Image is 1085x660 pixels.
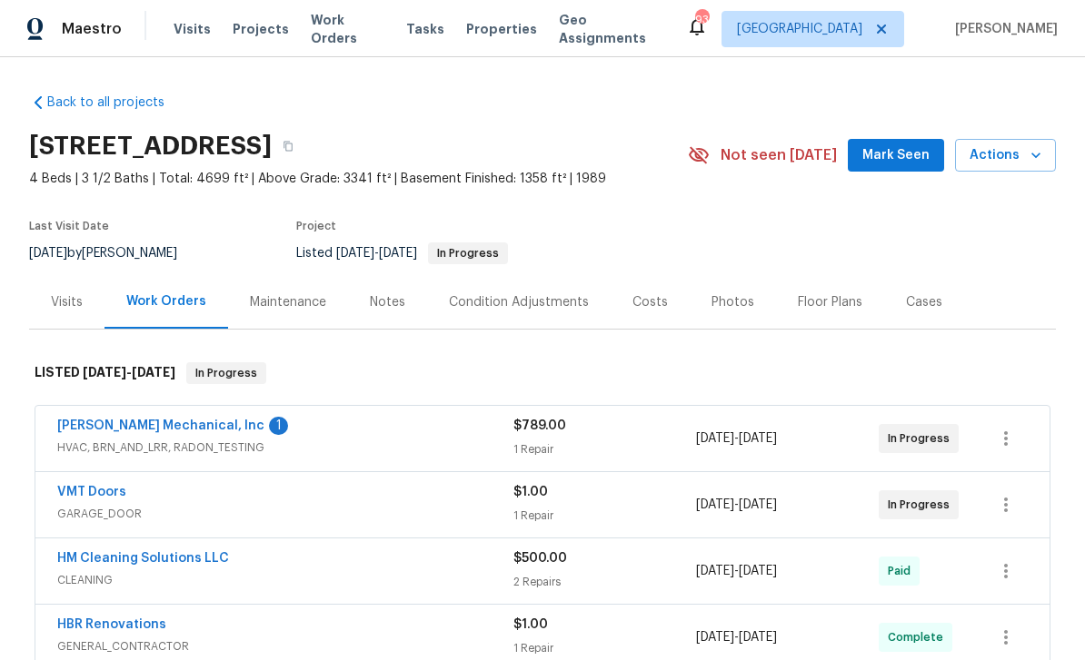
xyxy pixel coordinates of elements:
div: Costs [632,293,668,311]
span: HVAC, BRN_AND_LRR, RADON_TESTING [57,438,513,457]
span: [DATE] [696,631,734,644]
span: GENERAL_CONTRACTOR [57,637,513,655]
div: Floor Plans [798,293,862,311]
span: $500.00 [513,552,567,565]
a: VMT Doors [57,486,126,498]
span: [DATE] [336,247,374,260]
span: [GEOGRAPHIC_DATA] [737,20,862,38]
span: Complete [888,628,951,646]
span: Geo Assignments [559,11,664,47]
div: 1 Repair [513,507,696,525]
span: GARAGE_DOOR [57,505,513,523]
div: by [PERSON_NAME] [29,242,199,264]
span: - [696,562,777,580]
span: Listed [296,247,508,260]
span: $1.00 [513,486,548,498]
span: Paid [888,562,918,580]
div: LISTED [DATE]-[DATE]In Progress [29,344,1056,402]
span: Maestro [62,20,122,38]
span: - [83,366,175,379]
span: In Progress [888,429,957,448]
span: [PERSON_NAME] [948,20,1058,38]
span: In Progress [188,364,264,382]
span: [DATE] [696,565,734,577]
span: Actions [970,144,1041,167]
span: Visits [174,20,211,38]
div: Photos [712,293,754,311]
span: Properties [466,20,537,38]
div: Work Orders [126,292,206,310]
span: Tasks [406,23,444,35]
span: [DATE] [739,432,777,445]
span: [DATE] [29,247,67,260]
button: Actions [955,139,1056,172]
div: Condition Adjustments [449,293,589,311]
button: Mark Seen [848,139,944,172]
span: [DATE] [132,366,175,379]
span: - [696,429,777,448]
span: In Progress [888,496,957,514]
h6: LISTED [35,362,175,384]
span: In Progress [430,248,506,259]
div: Notes [370,293,405,311]
div: 1 Repair [513,440,696,458]
span: [DATE] [696,498,734,511]
span: Projects [233,20,289,38]
span: - [696,628,777,646]
span: Work Orders [311,11,384,47]
span: [DATE] [739,631,777,644]
span: [DATE] [739,565,777,577]
div: Maintenance [250,293,326,311]
span: Not seen [DATE] [721,146,837,164]
button: Copy Address [272,130,304,163]
span: Mark Seen [862,144,930,167]
a: [PERSON_NAME] Mechanical, Inc [57,419,264,432]
span: [DATE] [696,432,734,445]
span: $1.00 [513,618,548,631]
a: HM Cleaning Solutions LLC [57,552,229,565]
a: Back to all projects [29,94,204,112]
div: 2 Repairs [513,573,696,591]
span: Last Visit Date [29,221,109,231]
span: [DATE] [379,247,417,260]
span: [DATE] [83,366,126,379]
div: Visits [51,293,83,311]
span: 4 Beds | 3 1/2 Baths | Total: 4699 ft² | Above Grade: 3341 ft² | Basement Finished: 1358 ft² | 1989 [29,170,688,188]
h2: [STREET_ADDRESS] [29,137,272,155]
span: - [696,496,777,514]
span: $789.00 [513,419,566,432]
div: 1 Repair [513,639,696,657]
span: - [336,247,417,260]
a: HBR Renovations [57,618,166,631]
span: Project [296,221,336,231]
div: Cases [906,293,942,311]
div: 93 [695,11,708,29]
span: [DATE] [739,498,777,511]
span: CLEANING [57,571,513,589]
div: 1 [269,417,288,435]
